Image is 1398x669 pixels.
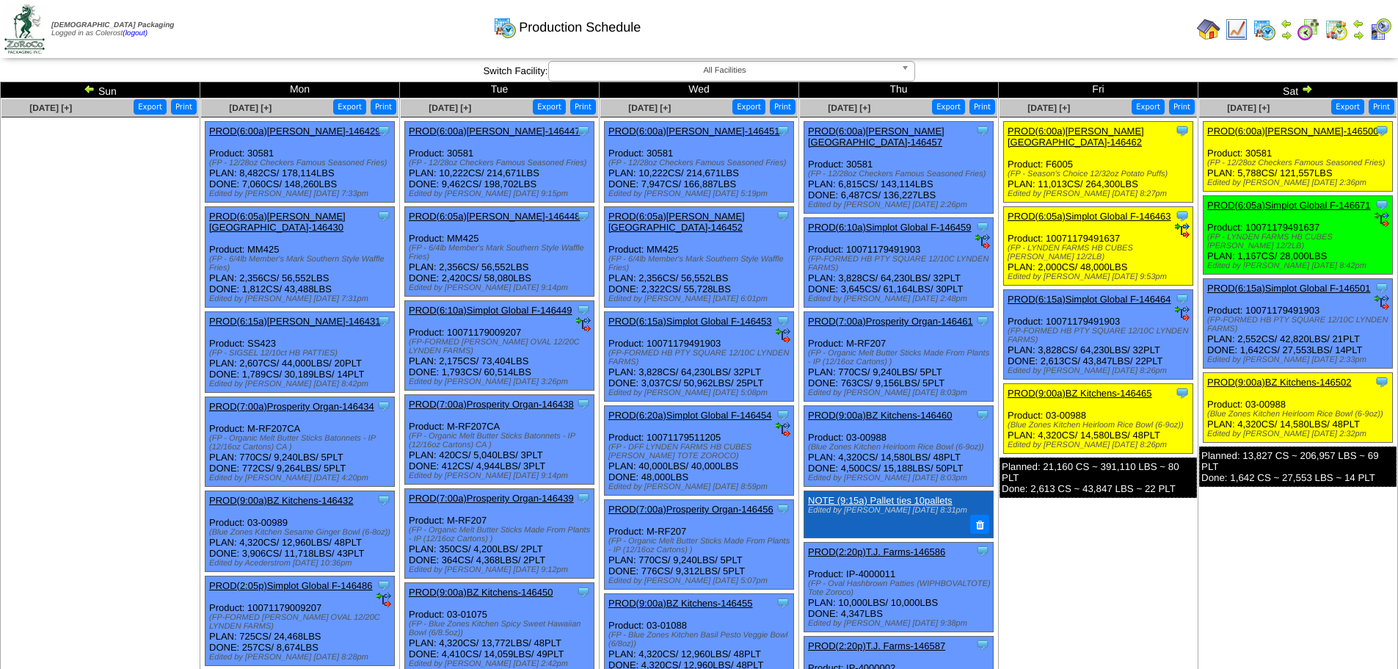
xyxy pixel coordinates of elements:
[1207,126,1378,137] a: PROD(6:00a)[PERSON_NAME]-146500
[409,565,594,574] div: Edited by [PERSON_NAME] [DATE] 9:12pm
[576,491,591,505] img: Tooltip
[804,312,994,402] div: Product: M-RF207 PLAN: 770CS / 9,240LBS / 5PLT DONE: 763CS / 9,156LBS / 5PLT
[1204,196,1393,275] div: Product: 10071179491637 PLAN: 1,167CS / 28,000LBS
[1004,207,1193,286] div: Product: 10071179491637 PLAN: 2,000CS / 48,000LBS
[493,15,517,39] img: calendarprod.gif
[1008,441,1193,449] div: Edited by [PERSON_NAME] [DATE] 8:26pm
[828,103,870,113] a: [DATE] [+]
[808,579,993,597] div: (FP - Oval Hashbrown Patties (WIPHBOVALTOTE) Tote Zoroco)
[1008,388,1152,399] a: PROD(9:00a)BZ Kitchens-146465
[409,471,594,480] div: Edited by [PERSON_NAME] [DATE] 9:14pm
[1008,272,1193,281] div: Edited by [PERSON_NAME] [DATE] 9:53pm
[1204,373,1393,443] div: Product: 03-00988 PLAN: 4,320CS / 14,580LBS / 48PLT
[608,598,753,609] a: PROD(9:00a)BZ Kitchens-146455
[1175,386,1190,400] img: Tooltip
[1375,212,1389,227] img: ediSmall.gif
[975,220,990,234] img: Tooltip
[409,432,594,449] div: (FP - Organic Melt Butter Sticks Batonnets - IP (12/16oz Cartons) CA )
[409,338,594,355] div: (FP-FORMED [PERSON_NAME] OVAL 12/20C LYNDEN FARMS)
[205,122,395,203] div: Product: 30581 PLAN: 8,482CS / 178,114LBS DONE: 7,060CS / 148,260LBS
[376,314,391,328] img: Tooltip
[209,189,394,198] div: Edited by [PERSON_NAME] [DATE] 7:33pm
[804,218,994,308] div: Product: 10071179491903 PLAN: 3,828CS / 64,230LBS / 32PLT DONE: 3,645CS / 61,164LBS / 30PLT
[405,395,594,485] div: Product: M-RF207CA PLAN: 420CS / 5,040LBS / 3PLT DONE: 412CS / 4,944LBS / 3PLT
[1353,18,1364,29] img: arrowleft.gif
[229,103,272,113] a: [DATE] [+]
[608,482,793,491] div: Edited by [PERSON_NAME] [DATE] 8:59pm
[376,593,391,607] img: ediSmall.gif
[409,244,594,261] div: (FP - 6/4lb Member's Mark Southern Style Waffle Fries)
[605,312,794,402] div: Product: 10071179491903 PLAN: 3,828CS / 64,230LBS / 32PLT DONE: 3,037CS / 50,962LBS / 25PLT
[51,21,174,29] span: [DEMOGRAPHIC_DATA] Packaging
[975,637,990,652] img: Tooltip
[576,209,591,223] img: Tooltip
[409,399,574,410] a: PROD(7:00a)Prosperity Organ-146438
[1375,375,1389,389] img: Tooltip
[1008,126,1144,148] a: PROD(6:00a)[PERSON_NAME][GEOGRAPHIC_DATA]-146462
[409,305,572,316] a: PROD(6:10a)Simplot Global F-146449
[1207,200,1371,211] a: PROD(6:05a)Simplot Global F-146671
[605,500,794,590] div: Product: M-RF207 PLAN: 770CS / 9,240LBS / 5PLT DONE: 776CS / 9,312LBS / 5PLT
[608,189,793,198] div: Edited by [PERSON_NAME] [DATE] 5:19pm
[1175,209,1190,223] img: Tooltip
[776,596,790,610] img: Tooltip
[808,506,986,515] div: Edited by [PERSON_NAME] [DATE] 8:31pm
[1000,458,1197,498] div: Planned: 21,160 CS ~ 391,110 LBS ~ 80 PLT Done: 2,613 CS ~ 43,847 LBS ~ 22 PLT
[1008,421,1193,430] div: (Blue Zones Kitchen Heirloom Rice Bowl (6-9oz))
[576,303,591,317] img: Tooltip
[400,82,600,98] td: Tue
[371,99,396,115] button: Print
[1008,170,1193,178] div: (FP - Season's Choice 12/32oz Potato Puffs)
[409,189,594,198] div: Edited by [PERSON_NAME] [DATE] 9:15pm
[808,294,993,303] div: Edited by [PERSON_NAME] [DATE] 2:48pm
[808,255,993,272] div: (FP-FORMED HB PTY SQUARE 12/10C LYNDEN FARMS)
[808,316,973,327] a: PROD(7:00a)Prosperity Organ-146461
[1,82,200,98] td: Sun
[1207,316,1392,333] div: (FP-FORMED HB PTY SQUARE 12/10C LYNDEN FARMS)
[171,99,197,115] button: Print
[405,122,594,203] div: Product: 30581 PLAN: 10,222CS / 214,671LBS DONE: 9,462CS / 198,702LBS
[409,159,594,167] div: (FP - 12/28oz Checkers Famous Seasoned Fries)
[333,99,366,115] button: Export
[628,103,671,113] a: [DATE] [+]
[205,491,395,572] div: Product: 03-00989 PLAN: 4,320CS / 12,960LBS / 48PLT DONE: 3,906CS / 11,718LBS / 43PLT
[1369,18,1392,41] img: calendarcustomer.gif
[1004,290,1193,380] div: Product: 10071179491903 PLAN: 3,828CS / 64,230LBS / 32PLT DONE: 2,613CS / 43,847LBS / 22PLT
[776,314,790,328] img: Tooltip
[209,580,373,591] a: PROD(2:05p)Simplot Global F-146486
[1325,18,1348,41] img: calendarinout.gif
[1169,99,1195,115] button: Print
[209,559,394,568] div: Edited by Acederstrom [DATE] 10:36pm
[975,123,990,138] img: Tooltip
[808,200,993,209] div: Edited by [PERSON_NAME] [DATE] 2:26pm
[200,82,400,98] td: Mon
[1207,377,1352,388] a: PROD(9:00a)BZ Kitchens-146502
[1175,223,1190,238] img: ediSmall.gif
[808,546,945,557] a: PROD(2:20p)T.J. Farms-146586
[776,408,790,422] img: Tooltip
[1175,292,1190,306] img: Tooltip
[1027,103,1070,113] span: [DATE] [+]
[209,434,394,452] div: (FP - Organic Melt Butter Sticks Batonnets - IP (12/16oz Cartons) CA )
[376,399,391,413] img: Tooltip
[1281,18,1292,29] img: arrowleft.gif
[1008,189,1193,198] div: Edited by [PERSON_NAME] [DATE] 8:27pm
[4,4,45,54] img: zoroco-logo-small.webp
[1207,355,1392,364] div: Edited by [PERSON_NAME] [DATE] 2:33pm
[732,99,765,115] button: Export
[605,207,794,308] div: Product: MM425 PLAN: 2,356CS / 56,552LBS DONE: 2,322CS / 55,728LBS
[29,103,72,113] a: [DATE] [+]
[1225,18,1248,41] img: line_graph.gif
[1175,123,1190,138] img: Tooltip
[209,495,354,506] a: PROD(9:00a)BZ Kitchens-146432
[969,99,995,115] button: Print
[405,207,594,297] div: Product: MM425 PLAN: 2,356CS / 56,552LBS DONE: 2,420CS / 58,080LBS
[1207,233,1392,250] div: (FP - LYNDEN FARMS HB CUBES [PERSON_NAME] 12/2LB)
[409,377,594,386] div: Edited by [PERSON_NAME] [DATE] 3:26pm
[808,126,944,148] a: PROD(6:00a)[PERSON_NAME][GEOGRAPHIC_DATA]-146457
[405,489,594,579] div: Product: M-RF207 PLAN: 350CS / 4,200LBS / 2PLT DONE: 364CS / 4,368LBS / 2PLT
[605,406,794,496] div: Product: 10071179511205 PLAN: 40,000LBS / 40,000LBS DONE: 48,000LBS
[808,495,953,506] a: NOTE (9:15a) Pallet ties 10pallets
